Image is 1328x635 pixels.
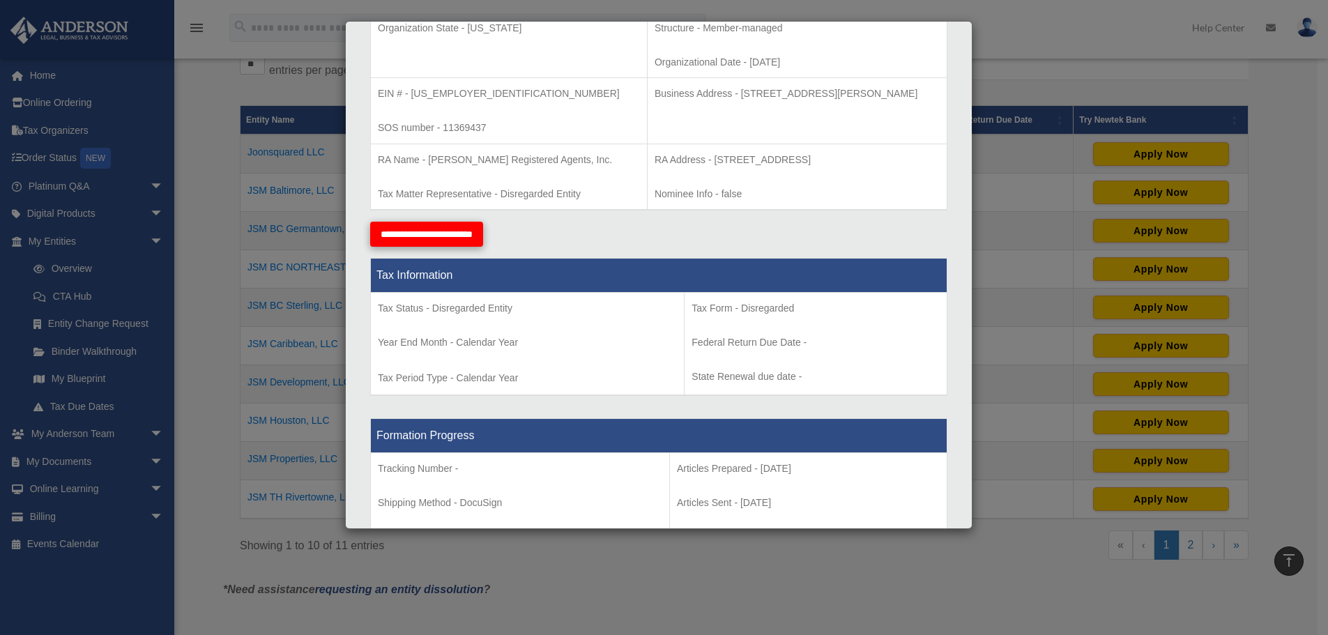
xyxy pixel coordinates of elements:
td: Tax Period Type - Calendar Year [371,293,685,396]
p: Organizational Date - [DATE] [655,54,940,71]
p: Articles Prepared - [DATE] [677,460,940,477]
p: Organization State - [US_STATE] [378,20,640,37]
th: Tax Information [371,259,947,293]
p: RA Name - [PERSON_NAME] Registered Agents, Inc. [378,151,640,169]
p: State Renewal due date - [692,368,940,385]
p: Federal Return Due Date - [692,334,940,351]
p: Tracking Number - [378,460,662,477]
p: Year End Month - Calendar Year [378,334,677,351]
p: Tax Status - Disregarded Entity [378,300,677,317]
p: Articles Sent - [DATE] [677,494,940,512]
p: SOS number - 11369437 [378,119,640,137]
p: Structure - Member-managed [655,20,940,37]
p: Tax Matter Representative - Disregarded Entity [378,185,640,203]
p: RA Address - [STREET_ADDRESS] [655,151,940,169]
p: Business Address - [STREET_ADDRESS][PERSON_NAME] [655,85,940,102]
p: Tax Form - Disregarded [692,300,940,317]
p: Shipping Method - DocuSign [378,494,662,512]
p: EIN # - [US_EMPLOYER_IDENTIFICATION_NUMBER] [378,85,640,102]
p: Nominee Info - false [655,185,940,203]
th: Formation Progress [371,419,947,453]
